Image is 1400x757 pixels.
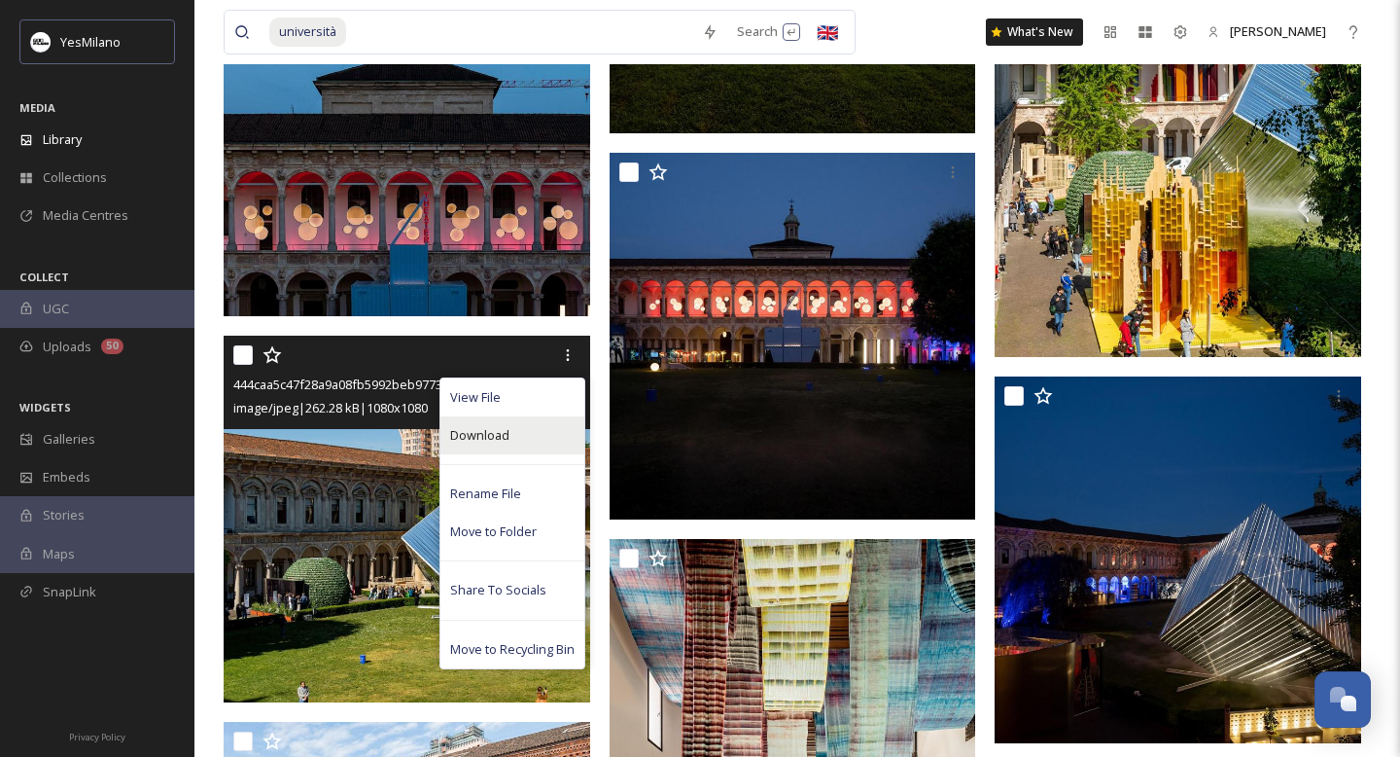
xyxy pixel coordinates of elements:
[43,583,96,601] span: SnapLink
[60,33,121,51] span: YesMilano
[43,338,91,356] span: Uploads
[43,430,95,449] span: Galleries
[43,545,75,563] span: Maps
[69,724,125,747] a: Privacy Policy
[43,130,82,149] span: Library
[224,336,590,703] img: 444caa5c47f28a9a08fb5992beb9773223a38e2d55af549975e12579f7c970dc.jpg
[450,388,501,407] span: View File
[450,426,509,445] span: Download
[269,18,346,46] span: università
[43,468,90,487] span: Embeds
[1230,22,1326,40] span: [PERSON_NAME]
[19,270,69,284] span: COLLECT
[727,13,810,51] div: Search
[610,153,976,520] img: 81906939cf6b620bbb3b56b3ba320293ad1cd4effe29df5c371d559006c58cec.jpg
[450,523,537,541] span: Move to Folder
[31,32,51,52] img: Logo%20YesMilano%40150x.png
[43,506,85,524] span: Stories
[43,168,107,187] span: Collections
[810,15,845,50] div: 🇬🇧
[233,399,428,416] span: image/jpeg | 262.28 kB | 1080 x 1080
[101,339,123,354] div: 50
[450,640,575,659] span: Move to Recycling Bin
[43,206,128,225] span: Media Centres
[43,300,69,318] span: UGC
[19,100,55,115] span: MEDIA
[19,400,71,415] span: WIDGETS
[1198,13,1336,51] a: [PERSON_NAME]
[233,375,685,393] span: 444caa5c47f28a9a08fb5992beb9773223a38e2d55af549975e12579f7c970dc.jpg
[995,377,1361,743] img: cc437f4916fc3d3a407e4249cdf1a4fbc5b39c0ccc800dc0c673d766f5f1ebe2.jpg
[1314,671,1371,728] button: Open Chat
[450,485,521,503] span: Rename File
[450,581,546,599] span: Share To Socials
[69,731,125,743] span: Privacy Policy
[986,18,1083,46] a: What's New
